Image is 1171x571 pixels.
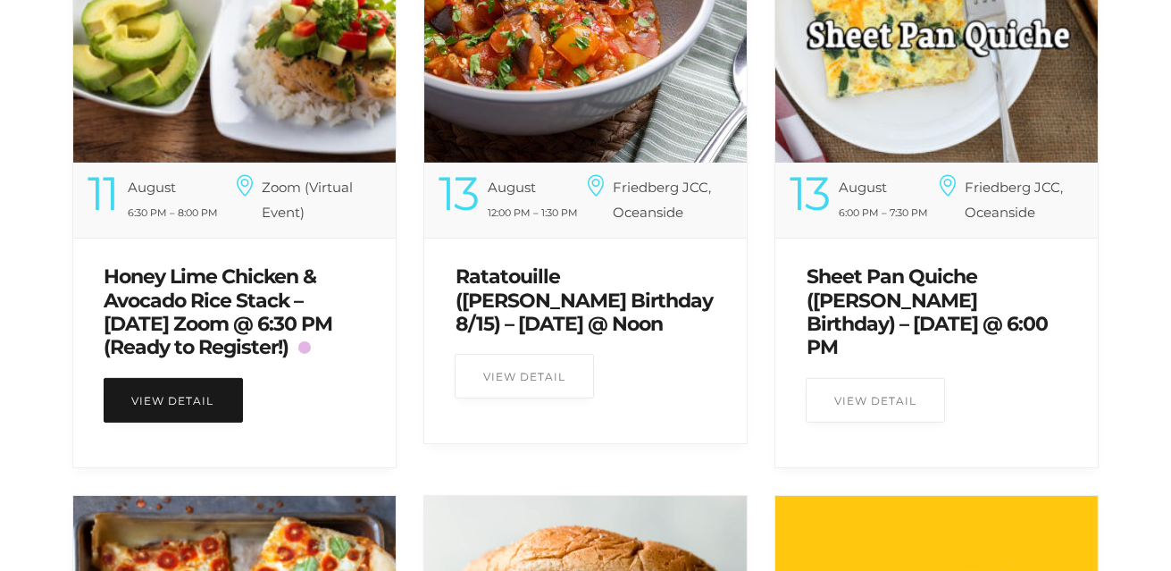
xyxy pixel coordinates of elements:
a: View Detail [806,378,945,423]
div: 13 [790,175,829,212]
div: 13 [439,175,478,212]
div: 11 [88,175,118,212]
div: August [488,175,536,199]
a: View Detail [104,378,243,423]
h6: Zoom (Virtual Event) [262,175,353,224]
div: August [128,175,176,199]
div: 12:00 PM – 1:30 PM [439,200,586,225]
a: Ratatouille ([PERSON_NAME] Birthday 8/15) – [DATE] @ Noon [456,265,713,336]
h6: Friedberg JCC, Oceanside [965,175,1063,224]
div: 6:00 PM – 7:30 PM [790,200,937,225]
a: View Detail [455,354,594,399]
div: August [839,175,887,199]
div: 6:30 PM – 8:00 PM [88,200,235,225]
h6: Friedberg JCC, Oceanside [613,175,711,224]
a: Honey Lime Chicken & Avocado Rice Stack – [DATE] Zoom @ 6:30 PM (Ready to Register!) [105,265,333,359]
a: Sheet Pan Quiche ([PERSON_NAME] Birthday) – [DATE] @ 6:00 PM [807,265,1048,359]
